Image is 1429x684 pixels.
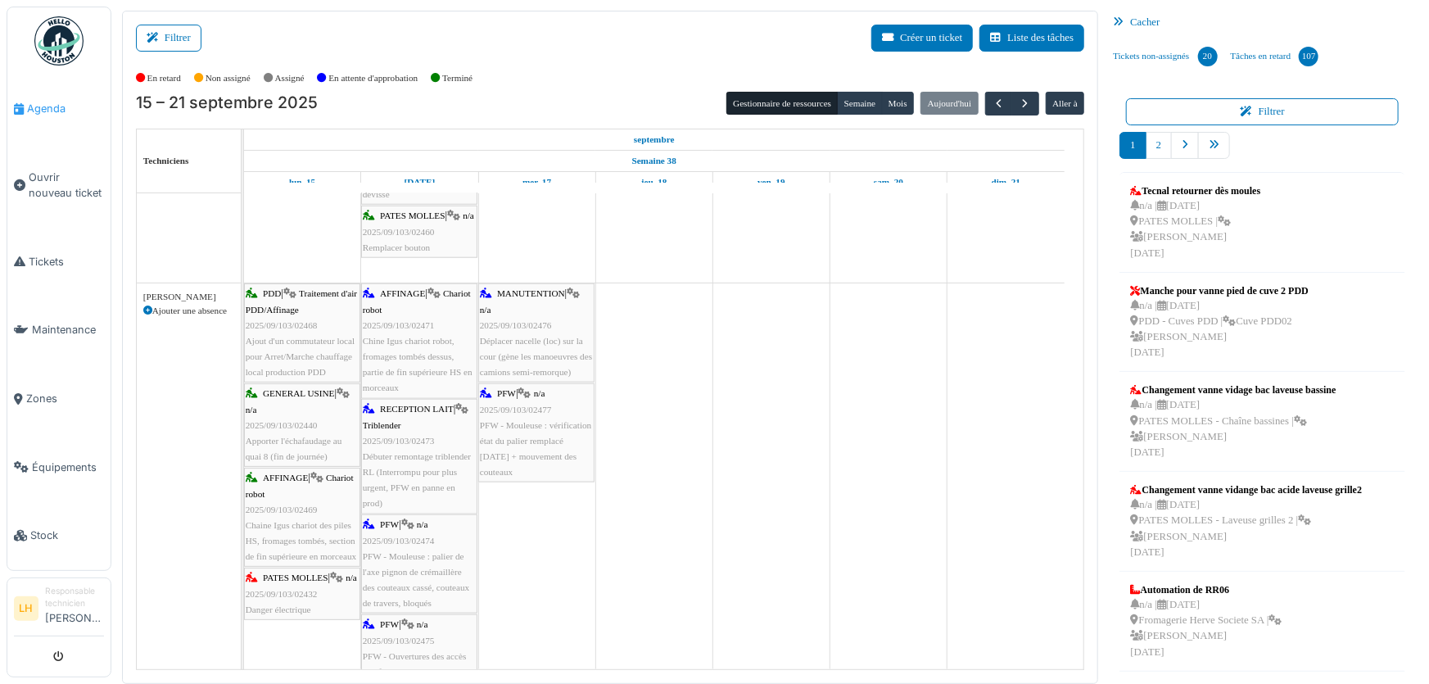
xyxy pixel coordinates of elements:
span: 2025/09/103/02469 [246,505,318,514]
label: Non assigné [206,71,251,85]
a: 17 septembre 2025 [518,172,555,193]
span: PFW [497,388,516,398]
a: Tâches en retard [1224,34,1326,79]
button: Suivant [1011,92,1038,116]
a: Tickets non-assignés [1106,34,1223,79]
div: | [246,386,359,464]
span: RECEPTION LAIT [380,404,454,414]
button: Gestionnaire de ressources [726,92,838,115]
a: Manche pour vanne pied de cuve 2 PDD n/a |[DATE] PDD - Cuves PDD |Cuve PDD02 [PERSON_NAME][DATE] [1126,279,1312,365]
span: Débuter remontage triblender RL (Interrompu pour plus urgent, PFW en panne en prod) [363,451,471,509]
div: Tecnal retourner dès moules [1130,183,1260,198]
span: MANUTENTION [497,288,565,298]
button: Filtrer [136,25,201,52]
div: | [480,286,593,380]
div: Ajouter une absence [143,304,234,318]
span: Chariot robot [363,288,471,314]
a: Changement vanne vidage bac laveuse bassine n/a |[DATE] PATES MOLLES - Chaîne bassines | [PERSON_... [1126,378,1340,464]
span: PFW [380,619,399,629]
span: PFW - Mouleuse : palier de l'axe pignon de crémaillère des couteaux cassé, couteaux de travers, b... [363,551,469,609]
span: Stock [30,528,104,543]
span: PATES MOLLES [263,573,328,582]
div: [PERSON_NAME] [143,290,234,304]
div: | [363,286,476,396]
span: 2025/09/103/02468 [246,320,318,330]
span: PFW - Mouleuse : vérification état du palier remplacé [DATE] + mouvement des couteaux [480,420,592,478]
div: Changement vanne vidange bac acide laveuse grille2 [1130,482,1362,497]
span: n/a [346,573,357,582]
span: Traitement d'air PDD/Affinage [246,288,357,314]
div: | [480,386,593,480]
span: Agenda [27,101,104,116]
a: Automation de RR06 n/a |[DATE] Fromagerie Herve Societe SA | [PERSON_NAME][DATE] [1126,578,1286,664]
div: | [246,286,359,380]
span: 2025/09/103/02473 [363,436,435,446]
div: Responsable technicien [45,585,104,610]
a: 15 septembre 2025 [630,129,679,150]
label: En retard [147,71,181,85]
span: Ajout d'un commutateur local pour Arret/Marche chauffage local production PDD [246,336,355,377]
a: Semaine 38 [628,151,681,171]
button: Aujourd'hui [920,92,978,115]
div: | [363,401,476,511]
a: 21 septembre 2025 [988,172,1024,193]
button: Mois [882,92,915,115]
span: Remplacer bouton [363,242,430,252]
span: 2025/09/103/02460 [363,227,435,237]
a: Stock [7,501,111,570]
span: 2025/09/103/02474 [363,536,435,546]
div: n/a | [DATE] PATES MOLLES - Laveuse grilles 2 | [PERSON_NAME] [DATE] [1130,497,1362,560]
div: 20 [1198,47,1218,66]
span: PDD [263,288,281,298]
a: Équipements [7,433,111,502]
span: Zones [26,391,104,406]
label: Terminé [442,71,473,85]
button: Semaine [837,92,882,115]
div: Manche pour vanne pied de cuve 2 PDD [1130,283,1308,298]
a: Agenda [7,75,111,143]
span: 2025/09/103/02440 [246,420,318,430]
span: PFW [380,519,399,529]
span: Équipements [32,460,104,475]
li: [PERSON_NAME] [45,585,104,632]
div: | [363,208,476,256]
span: Apporter l'échafaudage au quai 8 (fin de journée) [246,436,342,461]
button: Créer un ticket [871,25,973,52]
div: n/a | [DATE] PATES MOLLES - Chaîne bassines | [PERSON_NAME] [DATE] [1130,397,1336,460]
div: n/a | [DATE] PDD - Cuves PDD | Cuve PDD02 [PERSON_NAME] [DATE] [1130,298,1308,361]
a: Changement vanne vidange bac acide laveuse grille2 n/a |[DATE] PATES MOLLES - Laveuse grilles 2 |... [1126,478,1366,564]
a: 15 septembre 2025 [285,172,319,193]
span: n/a [417,519,428,529]
div: | [246,570,359,618]
div: Cacher [1106,11,1418,34]
span: AFFINAGE [263,473,308,482]
span: Ouvrir nouveau ticket [29,170,104,201]
span: n/a [463,211,474,220]
li: LH [14,596,38,621]
a: 20 septembre 2025 [870,172,907,193]
span: 2025/09/103/02477 [480,405,552,414]
span: Déplacer nacelle (loc) sur la cour (gène les manoeuvres des camions semi-remorque) [480,336,592,377]
span: Techniciens [143,156,189,165]
a: Maintenance [7,296,111,365]
span: Chariot robot [246,473,354,498]
button: Liste des tâches [979,25,1084,52]
span: Danger électrique [246,605,311,614]
a: Ouvrir nouveau ticket [7,143,111,228]
span: Chine Igus chariot robot, fromages tombés dessus, partie de fin supérieure HS en morceaux [363,336,473,393]
span: PATES MOLLES [380,211,445,220]
label: Assigné [275,71,305,85]
div: n/a | [DATE] PATES MOLLES | [PERSON_NAME] [DATE] [1130,198,1260,261]
nav: pager [1119,132,1405,172]
div: Changement vanne vidage bac laveuse bassine [1130,383,1336,397]
h2: 15 – 21 septembre 2025 [136,93,318,113]
span: 2025/09/103/02476 [480,320,552,330]
label: En attente d'approbation [328,71,418,85]
span: n/a [534,388,545,398]
a: 16 septembre 2025 [400,172,440,193]
a: LH Responsable technicien[PERSON_NAME] [14,585,104,636]
span: 2025/09/103/02475 [363,636,435,645]
a: Tecnal retourner dès moules n/a |[DATE] PATES MOLLES | [PERSON_NAME][DATE] [1126,179,1264,265]
a: 18 septembre 2025 [637,172,672,193]
a: 1 [1119,132,1146,159]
